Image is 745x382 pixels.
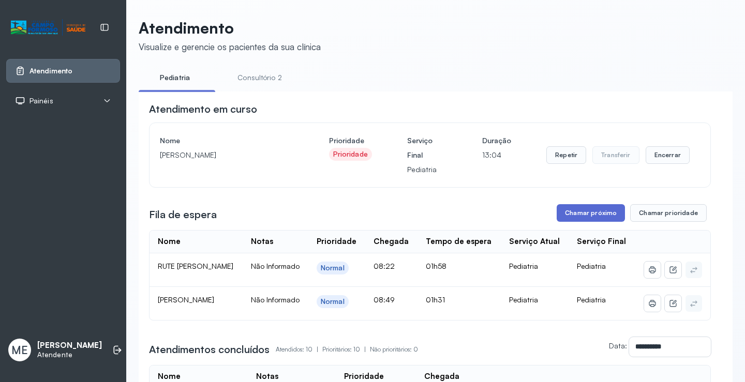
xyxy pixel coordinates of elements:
[29,67,72,75] span: Atendimento
[158,262,233,270] span: RUTE [PERSON_NAME]
[251,237,273,247] div: Notas
[317,237,356,247] div: Prioridade
[374,295,395,304] span: 08:49
[158,295,214,304] span: [PERSON_NAME]
[160,148,294,162] p: [PERSON_NAME]
[577,237,626,247] div: Serviço Final
[276,342,322,357] p: Atendidos: 10
[160,133,294,148] h4: Nome
[426,237,491,247] div: Tempo de espera
[374,237,409,247] div: Chegada
[557,204,625,222] button: Chamar próximo
[256,372,278,381] div: Notas
[333,150,368,159] div: Prioridade
[15,66,111,76] a: Atendimento
[149,207,217,222] h3: Fila de espera
[609,341,627,350] label: Data:
[482,148,511,162] p: 13:04
[11,19,85,36] img: Logotipo do estabelecimento
[139,19,321,37] p: Atendimento
[149,342,270,357] h3: Atendimentos concluídos
[329,133,372,148] h4: Prioridade
[321,297,345,306] div: Normal
[37,350,102,359] p: Atendente
[139,41,321,52] div: Visualize e gerencie os pacientes da sua clínica
[158,237,181,247] div: Nome
[158,372,181,381] div: Nome
[37,341,102,350] p: [PERSON_NAME]
[407,133,447,162] h4: Serviço Final
[344,372,384,381] div: Prioridade
[139,69,211,86] a: Pediatria
[577,295,606,304] span: Pediatria
[322,342,370,357] p: Prioritários: 10
[374,262,395,270] span: 08:22
[149,102,257,116] h3: Atendimento em curso
[546,146,586,164] button: Repetir
[321,264,345,272] div: Normal
[509,295,560,304] div: Pediatria
[630,204,707,222] button: Chamar prioridade
[646,146,690,164] button: Encerrar
[577,262,606,270] span: Pediatria
[370,342,418,357] p: Não prioritários: 0
[426,262,446,270] span: 01h58
[509,262,560,271] div: Pediatria
[482,133,511,148] h4: Duração
[426,295,445,304] span: 01h31
[364,345,366,353] span: |
[592,146,639,164] button: Transferir
[424,372,459,381] div: Chegada
[251,262,300,270] span: Não Informado
[224,69,296,86] a: Consultório 2
[251,295,300,304] span: Não Informado
[29,97,53,105] span: Painéis
[509,237,560,247] div: Serviço Atual
[317,345,318,353] span: |
[407,162,447,177] p: Pediatria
